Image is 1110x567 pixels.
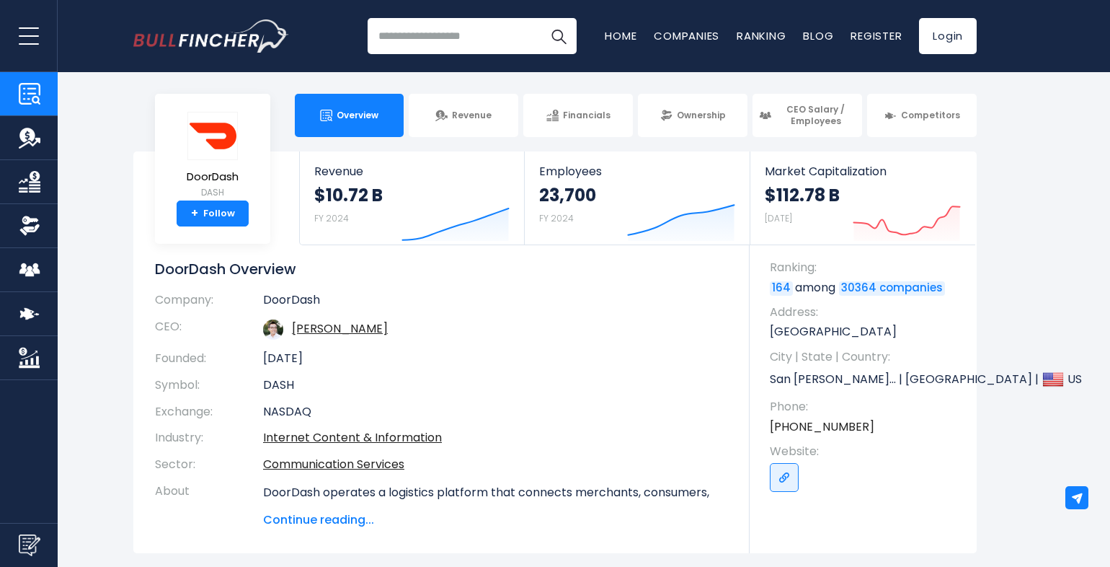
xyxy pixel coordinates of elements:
p: San [PERSON_NAME]... | [GEOGRAPHIC_DATA] | US [770,369,962,390]
th: Sector: [155,452,263,478]
strong: 23,700 [539,184,596,206]
a: 30364 companies [839,281,945,296]
a: ceo [292,320,388,337]
a: Go to homepage [133,19,288,53]
a: Revenue [409,94,518,137]
span: Phone: [770,399,962,415]
th: Symbol: [155,372,263,399]
span: Employees [539,164,734,178]
a: Financials [523,94,633,137]
a: Login [919,18,977,54]
small: FY 2024 [539,212,574,224]
a: Home [605,28,636,43]
span: City | State | Country: [770,349,962,365]
a: Register [851,28,902,43]
th: Exchange: [155,399,263,426]
span: Competitors [901,110,960,121]
h1: DoorDash Overview [155,260,728,278]
a: CEO Salary / Employees [752,94,862,137]
a: [PHONE_NUMBER] [770,419,874,435]
td: DoorDash [263,293,728,314]
img: Ownership [19,215,40,237]
p: among [770,280,962,296]
a: 164 [770,281,793,296]
a: Market Capitalization $112.78 B [DATE] [750,151,975,245]
span: Revenue [314,164,510,178]
span: Revenue [452,110,492,121]
span: Continue reading... [263,511,728,529]
span: Ranking: [770,260,962,276]
span: Website: [770,444,962,460]
small: FY 2024 [314,212,349,224]
a: Revenue $10.72 B FY 2024 [300,151,524,245]
td: DASH [263,372,728,399]
td: NASDAQ [263,399,728,426]
p: [GEOGRAPHIC_DATA] [770,324,962,340]
a: Employees 23,700 FY 2024 [525,151,749,245]
th: About [155,478,263,529]
span: DoorDash [187,171,239,183]
span: Address: [770,304,962,320]
a: DoorDash DASH [186,111,239,201]
small: [DATE] [765,212,792,224]
small: DASH [187,186,239,199]
td: [DATE] [263,346,728,372]
a: Blog [803,28,833,43]
a: Go to link [770,463,799,492]
span: Market Capitalization [765,164,961,178]
a: Competitors [867,94,977,137]
th: CEO: [155,314,263,346]
strong: $10.72 B [314,184,383,206]
strong: $112.78 B [765,184,840,206]
span: Financials [563,110,610,121]
span: Ownership [677,110,726,121]
button: Search [541,18,577,54]
strong: + [191,207,198,220]
th: Company: [155,293,263,314]
a: Overview [295,94,404,137]
span: CEO Salary / Employees [776,104,856,126]
img: Bullfincher logo [133,19,289,53]
a: Internet Content & Information [263,429,442,446]
img: tony-xu.jpg [263,320,283,340]
a: Ranking [737,28,786,43]
a: Ownership [638,94,747,137]
th: Industry: [155,425,263,452]
span: Overview [337,110,378,121]
a: Communication Services [263,456,404,472]
th: Founded: [155,346,263,372]
a: +Follow [177,201,249,227]
a: Companies [654,28,719,43]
